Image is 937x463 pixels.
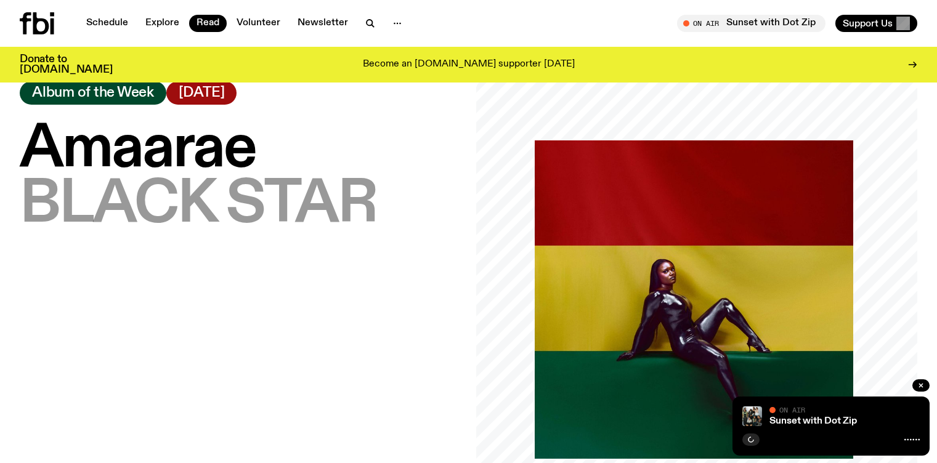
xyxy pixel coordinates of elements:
[835,15,917,32] button: Support Us
[138,15,187,32] a: Explore
[20,174,376,236] span: BLACK STAR
[20,119,256,180] span: Amaarae
[32,86,154,100] span: Album of the Week
[229,15,288,32] a: Volunteer
[843,18,893,29] span: Support Us
[290,15,355,32] a: Newsletter
[677,15,825,32] button: On AirSunset with Dot Zip
[189,15,227,32] a: Read
[179,86,225,100] span: [DATE]
[79,15,136,32] a: Schedule
[363,59,575,70] p: Become an [DOMAIN_NAME] supporter [DATE]
[779,406,805,414] span: On Air
[769,416,857,426] a: Sunset with Dot Zip
[20,54,113,75] h3: Donate to [DOMAIN_NAME]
